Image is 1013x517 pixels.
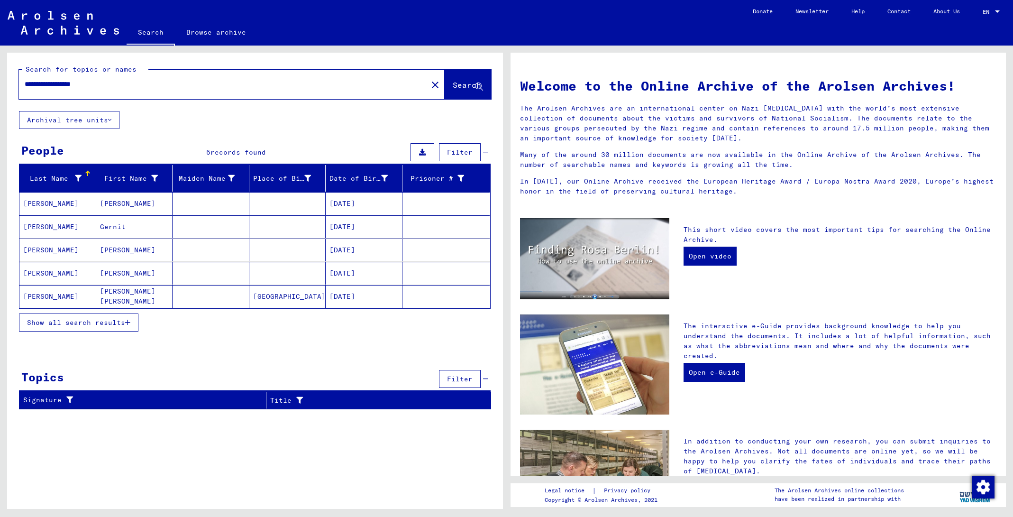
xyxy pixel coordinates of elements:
mat-header-cell: Place of Birth [249,165,326,192]
div: Topics [21,369,64,386]
div: First Name [100,174,158,184]
p: In addition to conducting your own research, you can submit inquiries to the Arolsen Archives. No... [684,436,996,476]
mat-cell: [PERSON_NAME] [19,215,96,238]
img: eguide.jpg [520,314,669,415]
div: Date of Birth [329,174,388,184]
div: Title [270,396,467,406]
div: Last Name [23,171,96,186]
img: video.jpg [520,218,669,299]
div: Change consent [971,475,994,498]
button: Show all search results [19,314,138,332]
mat-cell: [PERSON_NAME] [96,192,173,215]
div: Signature [23,395,254,405]
p: The Arolsen Archives are an international center on Nazi [MEDICAL_DATA] with the world’s most ext... [520,103,997,143]
span: EN [983,9,993,15]
mat-cell: [PERSON_NAME] [96,262,173,285]
p: This short video covers the most important tips for searching the Online Archive. [684,225,996,245]
a: Legal notice [545,486,592,496]
mat-cell: [GEOGRAPHIC_DATA] [249,285,326,308]
mat-header-cell: Maiden Name [173,165,249,192]
div: Place of Birth [253,171,326,186]
p: In [DATE], our Online Archive received the European Heritage Award / Europa Nostra Award 2020, Eu... [520,176,997,196]
p: The interactive e-Guide provides background knowledge to help you understand the documents. It in... [684,321,996,361]
div: People [21,142,64,159]
a: Open e-Guide [684,363,745,382]
a: Privacy policy [596,486,662,496]
span: Search [453,80,481,90]
span: Show all search results [27,318,125,327]
mat-cell: Gernit [96,215,173,238]
mat-cell: [PERSON_NAME] [19,192,96,215]
div: Prisoner # [406,174,465,184]
p: The Arolsen Archives online collections [775,486,904,495]
img: Change consent [972,476,995,499]
mat-cell: [DATE] [326,215,402,238]
mat-label: Search for topics or names [26,65,137,74]
mat-icon: close [429,79,441,91]
img: yv_logo.png [958,483,993,507]
div: Date of Birth [329,171,402,186]
p: have been realized in partnership with [775,495,904,503]
div: | [545,486,662,496]
span: records found [210,148,266,157]
h1: Welcome to the Online Archive of the Arolsen Archives! [520,76,997,96]
mat-cell: [PERSON_NAME] [19,239,96,261]
div: Prisoner # [406,171,479,186]
a: Open video [684,247,737,266]
div: Maiden Name [176,174,235,184]
mat-cell: [DATE] [326,262,402,285]
mat-header-cell: Date of Birth [326,165,402,192]
mat-header-cell: Prisoner # [402,165,490,192]
div: Signature [23,393,266,408]
div: Title [270,393,479,408]
p: Copyright © Arolsen Archives, 2021 [545,496,662,504]
p: Many of the around 30 million documents are now available in the Online Archive of the Arolsen Ar... [520,150,997,170]
mat-cell: [PERSON_NAME] [19,262,96,285]
span: Filter [447,148,473,157]
mat-cell: [PERSON_NAME] [19,285,96,308]
mat-header-cell: First Name [96,165,173,192]
a: Browse archive [175,21,257,44]
span: Filter [447,375,473,383]
button: Filter [439,143,481,161]
div: First Name [100,171,173,186]
button: Search [445,70,491,99]
img: Arolsen_neg.svg [8,11,119,35]
button: Archival tree units [19,111,119,129]
span: 5 [206,148,210,157]
a: Search [127,21,175,46]
mat-cell: [PERSON_NAME] [PERSON_NAME] [96,285,173,308]
button: Filter [439,370,481,388]
div: Maiden Name [176,171,249,186]
mat-header-cell: Last Name [19,165,96,192]
mat-cell: [DATE] [326,239,402,261]
button: Clear [426,75,445,94]
div: Place of Birth [253,174,311,184]
div: Last Name [23,174,82,184]
mat-cell: [DATE] [326,192,402,215]
mat-cell: [DATE] [326,285,402,308]
mat-cell: [PERSON_NAME] [96,239,173,261]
